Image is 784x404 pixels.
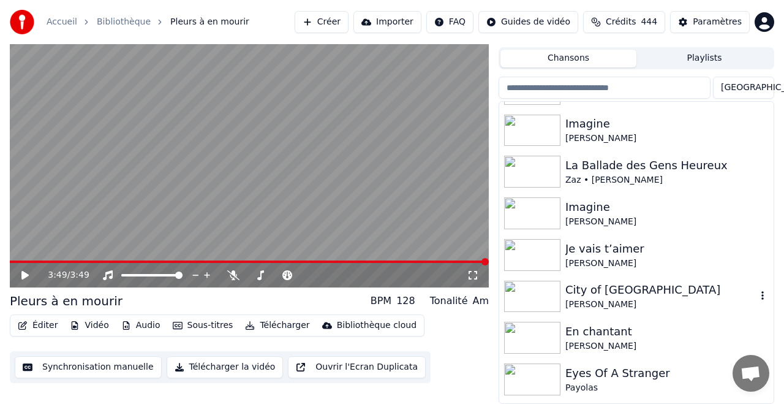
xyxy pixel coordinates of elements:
span: 3:49 [70,269,89,281]
div: Imagine [565,115,769,132]
div: Payolas [565,382,769,394]
div: Zaz • [PERSON_NAME] [565,174,769,186]
button: Sous-titres [168,317,238,334]
div: BPM [371,294,391,308]
button: Créer [295,11,349,33]
button: Playlists [636,50,772,67]
span: 444 [641,16,657,28]
button: FAQ [426,11,473,33]
div: Am [472,294,489,308]
button: Ouvrir l'Ecran Duplicata [288,356,426,378]
div: Imagine [565,199,769,216]
div: Eyes Of A Stranger [565,365,769,382]
div: / [48,269,77,281]
div: Tonalité [430,294,468,308]
div: Pleurs à en mourir [10,292,123,310]
span: Crédits [606,16,636,28]
button: Télécharger la vidéo [167,356,284,378]
button: Télécharger [240,317,314,334]
button: Vidéo [65,317,113,334]
a: Accueil [47,16,77,28]
button: Chansons [500,50,636,67]
button: Paramètres [670,11,750,33]
button: Synchronisation manuelle [15,356,162,378]
nav: breadcrumb [47,16,249,28]
div: [PERSON_NAME] [565,132,769,145]
div: Bibliothèque cloud [337,319,417,332]
button: Audio [116,317,165,334]
button: Importer [353,11,421,33]
button: Éditer [13,317,62,334]
span: 3:49 [48,269,67,281]
span: Pleurs à en mourir [170,16,249,28]
img: youka [10,10,34,34]
button: Guides de vidéo [478,11,578,33]
div: Paramètres [693,16,742,28]
div: [PERSON_NAME] [565,257,769,270]
div: En chantant [565,323,769,340]
div: La Ballade des Gens Heureux [565,157,769,174]
a: Bibliothèque [97,16,151,28]
div: City of [GEOGRAPHIC_DATA] [565,281,756,299]
div: [PERSON_NAME] [565,299,756,311]
div: [PERSON_NAME] [565,216,769,228]
div: 128 [396,294,415,308]
div: Je vais t’aimer [565,240,769,257]
a: Ouvrir le chat [733,355,769,392]
button: Crédits444 [583,11,665,33]
div: [PERSON_NAME] [565,340,769,353]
